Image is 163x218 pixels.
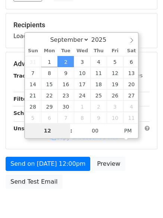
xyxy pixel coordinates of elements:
[57,101,74,112] span: September 30, 2025
[123,112,140,123] span: October 11, 2025
[13,125,50,131] strong: Unsubscribe
[13,21,150,29] h5: Recipients
[74,90,90,101] span: September 24, 2025
[90,101,107,112] span: October 2, 2025
[107,101,123,112] span: October 3, 2025
[13,96,32,102] strong: Filters
[6,157,90,171] a: Send on [DATE] 12:00pm
[107,112,123,123] span: October 10, 2025
[57,56,74,67] span: September 2, 2025
[57,67,74,78] span: September 9, 2025
[123,67,140,78] span: September 13, 2025
[13,110,40,116] strong: Schedule
[123,56,140,67] span: September 6, 2025
[41,78,57,90] span: September 15, 2025
[90,49,107,53] span: Thu
[50,134,117,141] a: Copy unsubscribe link
[90,67,107,78] span: September 11, 2025
[123,90,140,101] span: September 27, 2025
[123,78,140,90] span: September 20, 2025
[74,112,90,123] span: October 8, 2025
[126,182,163,218] iframe: Chat Widget
[57,90,74,101] span: September 23, 2025
[25,49,41,53] span: Sun
[123,101,140,112] span: October 4, 2025
[25,67,41,78] span: September 7, 2025
[25,112,41,123] span: October 5, 2025
[6,175,62,189] a: Send Test Email
[57,78,74,90] span: September 16, 2025
[89,36,116,43] input: Year
[57,112,74,123] span: October 7, 2025
[41,90,57,101] span: September 22, 2025
[74,101,90,112] span: October 1, 2025
[107,67,123,78] span: September 12, 2025
[92,157,125,171] a: Preview
[41,101,57,112] span: September 29, 2025
[41,67,57,78] span: September 8, 2025
[107,56,123,67] span: September 5, 2025
[107,90,123,101] span: September 26, 2025
[74,49,90,53] span: Wed
[25,101,41,112] span: September 28, 2025
[41,49,57,53] span: Mon
[74,67,90,78] span: September 10, 2025
[25,78,41,90] span: September 14, 2025
[90,90,107,101] span: September 25, 2025
[25,56,41,67] span: August 31, 2025
[90,78,107,90] span: September 18, 2025
[13,60,150,68] h5: Advanced
[25,90,41,101] span: September 21, 2025
[25,123,70,138] input: Hour
[13,21,150,40] div: Loading...
[123,49,140,53] span: Sat
[90,112,107,123] span: October 9, 2025
[70,123,72,138] span: :
[74,56,90,67] span: September 3, 2025
[57,49,74,53] span: Tue
[41,112,57,123] span: October 6, 2025
[118,123,138,138] span: Click to toggle
[107,78,123,90] span: September 19, 2025
[13,73,38,79] strong: Tracking
[41,56,57,67] span: September 1, 2025
[107,49,123,53] span: Fri
[74,78,90,90] span: September 17, 2025
[90,56,107,67] span: September 4, 2025
[72,123,118,138] input: Minute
